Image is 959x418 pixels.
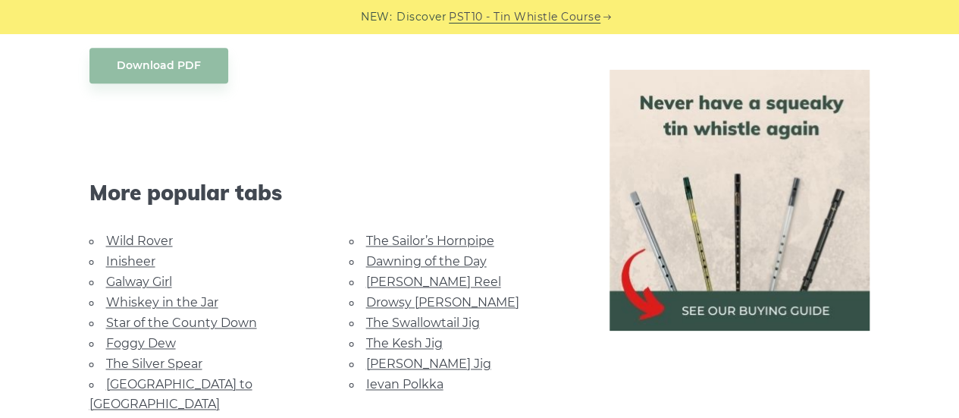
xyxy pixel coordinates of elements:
a: PST10 - Tin Whistle Course [449,8,600,26]
a: Download PDF [89,48,228,83]
a: Inisheer [106,254,155,269]
a: Wild Rover [106,234,173,248]
a: Star of the County Down [106,316,257,330]
span: More popular tabs [89,180,573,206]
a: Whiskey in the Jar [106,295,218,310]
span: Discover [396,8,447,26]
a: Dawning of the Day [366,254,487,269]
img: tin whistle buying guide [610,70,870,331]
a: [GEOGRAPHIC_DATA] to [GEOGRAPHIC_DATA] [89,377,252,411]
a: The Silver Spear [106,357,202,371]
a: [PERSON_NAME] Reel [366,275,501,289]
a: [PERSON_NAME] Jig [366,357,491,371]
a: Galway Girl [106,275,172,289]
a: Ievan Polkka [366,377,443,391]
a: The Swallowtail Jig [366,316,480,330]
a: The Kesh Jig [366,336,443,350]
a: Drowsy [PERSON_NAME] [366,295,519,310]
span: NEW: [361,8,392,26]
a: The Sailor’s Hornpipe [366,234,494,248]
a: Foggy Dew [106,336,176,350]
